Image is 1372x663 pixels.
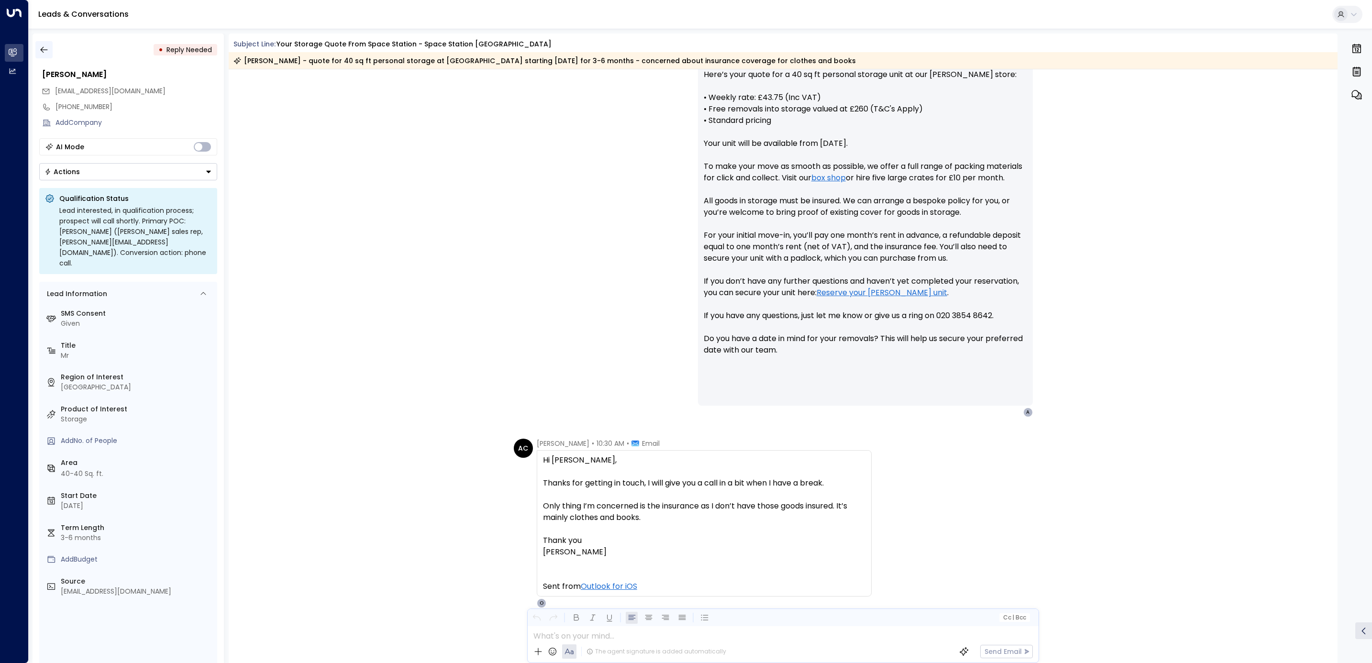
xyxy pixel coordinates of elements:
div: [PHONE_NUMBER] [55,102,217,112]
label: SMS Consent [61,309,213,319]
span: [EMAIL_ADDRESS][DOMAIN_NAME] [55,86,166,96]
label: Source [61,576,213,586]
a: box shop [811,172,846,184]
label: Product of Interest [61,404,213,414]
div: Storage [61,414,213,424]
span: Subject Line: [233,39,276,49]
div: Only thing I’m concerned is the insurance as I don’t have those goods insured. It’s mainly clothe... [543,500,865,523]
div: Hi [PERSON_NAME], [543,454,865,466]
div: [DATE] [61,501,213,511]
label: Start Date [61,491,213,501]
div: Lead Information [44,289,107,299]
div: [GEOGRAPHIC_DATA] [61,382,213,392]
div: Lead interested, in qualification process; prospect will call shortly. Primary POC: [PERSON_NAME]... [59,205,211,268]
div: [PERSON_NAME] [42,69,217,80]
div: 40-40 Sq. ft. [61,469,103,479]
div: Given [61,319,213,329]
div: AI Mode [56,142,84,152]
a: Outlook for iOS [581,581,637,592]
div: Thank you [543,535,865,546]
a: Leads & Conversations [38,9,129,20]
span: • [592,439,594,448]
div: AddNo. of People [61,436,213,446]
span: Cc Bcc [1003,614,1026,621]
label: Area [61,458,213,468]
div: AddBudget [61,554,213,564]
span: [PERSON_NAME] [537,439,589,448]
div: O [537,598,546,608]
div: A [1023,408,1033,417]
div: [EMAIL_ADDRESS][DOMAIN_NAME] [61,586,213,597]
div: [PERSON_NAME] [543,546,865,558]
button: Undo [531,612,542,624]
label: Title [61,341,213,351]
div: Your storage quote from Space Station - Space Station [GEOGRAPHIC_DATA] [277,39,552,49]
span: andrepercussion@hotmail.com [55,86,166,96]
p: Hi [PERSON_NAME], Here’s your quote for a 40 sq ft personal storage unit at our [PERSON_NAME] sto... [704,46,1027,367]
p: Qualification Status [59,194,211,203]
button: Cc|Bcc [999,613,1029,622]
a: Reserve your [PERSON_NAME] unit [817,287,947,298]
span: 10:30 AM [597,439,624,448]
div: The agent signature is added automatically [586,647,726,656]
div: Actions [44,167,80,176]
span: Email [642,439,660,448]
label: Region of Interest [61,372,213,382]
span: • [627,439,629,448]
div: • [158,41,163,58]
div: Sent from [543,581,865,592]
div: Button group with a nested menu [39,163,217,180]
div: AC [514,439,533,458]
div: [PERSON_NAME] - quote for 40 sq ft personal storage at [GEOGRAPHIC_DATA] starting [DATE] for 3-6 ... [233,56,856,66]
div: 3-6 months [61,533,213,543]
div: Mr [61,351,213,361]
span: Reply Needed [166,45,212,55]
div: AddCompany [55,118,217,128]
span: | [1012,614,1014,621]
label: Term Length [61,523,213,533]
button: Actions [39,163,217,180]
div: Thanks for getting in touch, I will give you a call in a bit when I have a break. [543,477,865,489]
button: Redo [547,612,559,624]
